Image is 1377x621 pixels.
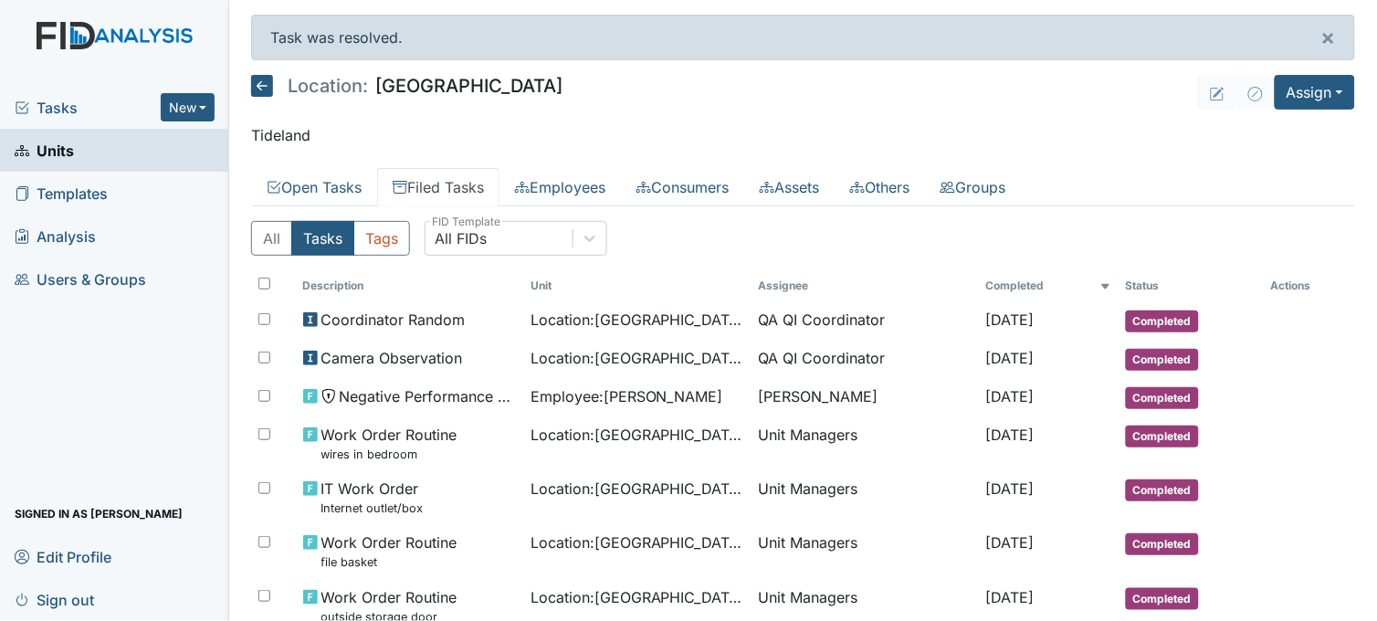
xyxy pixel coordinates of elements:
[744,168,835,206] a: Assets
[377,168,499,206] a: Filed Tasks
[321,424,457,463] span: Work Order Routine wires in bedroom
[835,168,925,206] a: Others
[751,270,978,301] th: Assignee
[435,227,487,249] div: All FIDs
[15,585,94,614] span: Sign out
[925,168,1021,206] a: Groups
[296,270,523,301] th: Toggle SortBy
[251,15,1355,60] div: Task was resolved.
[1126,533,1199,555] span: Completed
[321,500,424,517] small: Internet outlet/box
[751,416,978,470] td: Unit Managers
[986,588,1035,606] span: [DATE]
[986,349,1035,367] span: [DATE]
[1126,426,1199,447] span: Completed
[1126,310,1199,332] span: Completed
[340,385,516,407] span: Negative Performance Review
[1275,75,1355,110] button: Assign
[531,309,743,331] span: Location : [GEOGRAPHIC_DATA]
[321,532,457,571] span: Work Order Routine file basket
[15,500,183,528] span: Signed in as [PERSON_NAME]
[15,97,161,119] a: Tasks
[751,340,978,378] td: QA QI Coordinator
[251,168,377,206] a: Open Tasks
[751,378,978,416] td: [PERSON_NAME]
[15,136,74,164] span: Units
[1321,24,1336,50] span: ×
[986,479,1035,498] span: [DATE]
[751,470,978,524] td: Unit Managers
[15,179,108,207] span: Templates
[251,75,562,97] h5: [GEOGRAPHIC_DATA]
[321,347,463,369] span: Camera Observation
[15,265,146,293] span: Users & Groups
[161,93,215,121] button: New
[531,424,743,446] span: Location : [GEOGRAPHIC_DATA]
[1126,387,1199,409] span: Completed
[986,533,1035,552] span: [DATE]
[531,385,723,407] span: Employee : [PERSON_NAME]
[1264,270,1355,301] th: Actions
[523,270,751,301] th: Toggle SortBy
[321,309,466,331] span: Coordinator Random
[531,586,743,608] span: Location : [GEOGRAPHIC_DATA]
[321,553,457,571] small: file basket
[353,221,410,256] button: Tags
[979,270,1119,301] th: Toggle SortBy
[986,387,1035,405] span: [DATE]
[15,542,111,571] span: Edit Profile
[288,77,368,95] span: Location:
[15,222,96,250] span: Analysis
[531,478,743,500] span: Location : [GEOGRAPHIC_DATA]
[291,221,354,256] button: Tasks
[251,124,1355,146] p: Tideland
[1126,349,1199,371] span: Completed
[1119,270,1265,301] th: Toggle SortBy
[1126,588,1199,610] span: Completed
[251,221,410,256] div: Type filter
[258,278,270,289] input: Toggle All Rows Selected
[751,301,978,340] td: QA QI Coordinator
[1126,479,1199,501] span: Completed
[321,446,457,463] small: wires in bedroom
[986,310,1035,329] span: [DATE]
[321,478,424,517] span: IT Work Order Internet outlet/box
[1303,16,1354,59] button: ×
[621,168,744,206] a: Consumers
[751,524,978,578] td: Unit Managers
[986,426,1035,444] span: [DATE]
[531,532,743,553] span: Location : [GEOGRAPHIC_DATA]
[499,168,621,206] a: Employees
[531,347,743,369] span: Location : [GEOGRAPHIC_DATA]
[251,221,292,256] button: All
